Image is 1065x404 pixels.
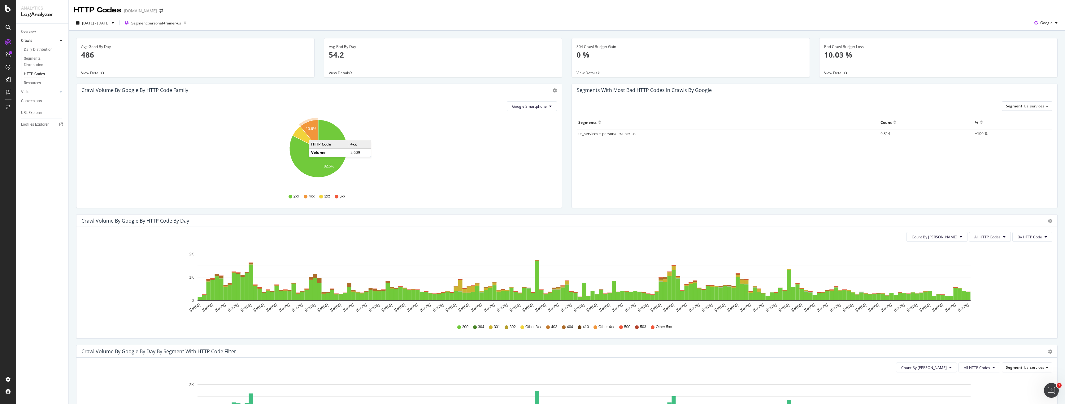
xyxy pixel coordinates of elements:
[906,303,918,312] text: [DATE]
[598,303,611,312] text: [DATE]
[122,18,189,28] button: Segment:personal-trainer-us
[348,148,371,156] td: 2,609
[906,232,967,242] button: Count By [PERSON_NAME]
[1006,103,1022,109] span: Segment
[304,303,316,312] text: [DATE]
[656,324,672,330] span: Other 5xx
[189,383,194,387] text: 2K
[1032,18,1060,28] button: Google
[958,363,1000,372] button: All HTTP Codes
[1024,365,1044,370] span: Us_services
[329,50,557,60] p: 54.2
[293,194,299,199] span: 2xx
[406,303,419,312] text: [DATE]
[81,44,310,50] div: Avg Good By Day
[21,37,58,44] a: Crawls
[494,324,500,330] span: 301
[880,131,890,136] span: 9,814
[974,234,1001,240] span: All HTTP Codes
[512,104,547,109] span: Google Smartphone
[1018,234,1042,240] span: By HTTP Code
[278,303,291,312] text: [DATE]
[21,98,42,104] div: Conversions
[583,324,589,330] span: 410
[824,50,1053,60] p: 10.03 %
[419,303,432,312] text: [DATE]
[896,363,957,372] button: Count By [PERSON_NAME]
[893,303,906,312] text: [DATE]
[510,324,516,330] span: 302
[1044,383,1059,398] iframe: Intercom live chat
[578,131,636,136] span: us_services = personal-trainer-us
[534,303,547,312] text: [DATE]
[324,194,330,199] span: 3xx
[624,324,630,330] span: 500
[24,55,58,68] div: Segments Distribution
[253,303,265,312] text: [DATE]
[329,303,342,312] text: [DATE]
[189,252,194,256] text: 2K
[637,303,649,312] text: [DATE]
[317,303,329,312] text: [DATE]
[81,218,189,224] div: Crawl Volume by google by HTTP Code by Day
[81,70,102,76] span: View Details
[1048,219,1052,223] div: gear
[265,303,278,312] text: [DATE]
[663,303,675,312] text: [DATE]
[553,88,557,93] div: gear
[1012,232,1052,242] button: By HTTP Code
[309,140,348,148] td: HTTP Code
[701,303,713,312] text: [DATE]
[739,303,752,312] text: [DATE]
[765,303,777,312] text: [DATE]
[901,365,947,370] span: Count By Day
[496,303,508,312] text: [DATE]
[577,87,712,93] div: Segments with most bad HTTP codes in Crawls by google
[21,11,63,18] div: LogAnalyzer
[880,303,893,312] text: [DATE]
[507,101,557,111] button: Google Smartphone
[816,303,828,312] text: [DATE]
[24,80,64,86] a: Resources
[791,303,803,312] text: [DATE]
[329,70,350,76] span: View Details
[74,18,117,28] button: [DATE] - [DATE]
[598,324,615,330] span: Other 4xx
[124,8,157,14] div: [DOMAIN_NAME]
[578,117,597,127] div: Segments
[551,324,557,330] span: 403
[21,28,36,35] div: Overview
[432,303,444,312] text: [DATE]
[969,232,1011,242] button: All HTTP Codes
[640,324,646,330] span: 503
[324,164,334,168] text: 82.5%
[824,70,845,76] span: View Details
[131,20,181,26] span: Segment: personal-trainer-us
[291,303,303,312] text: [DATE]
[81,247,1048,319] svg: A chart.
[393,303,406,312] text: [DATE]
[21,110,64,116] a: URL Explorer
[829,303,841,312] text: [DATE]
[567,324,573,330] span: 404
[624,303,637,312] text: [DATE]
[560,303,572,312] text: [DATE]
[21,89,58,95] a: Visits
[675,303,688,312] text: [DATE]
[21,98,64,104] a: Conversions
[81,50,310,60] p: 486
[1024,103,1044,109] span: Us_services
[342,303,355,312] text: [DATE]
[74,5,121,15] div: HTTP Codes
[348,140,371,148] td: 4xx
[975,117,978,127] div: %
[306,127,316,131] text: 10.6%
[576,70,598,76] span: View Details
[824,44,1053,50] div: Bad Crawl Budget Loss
[81,116,555,188] svg: A chart.
[21,121,49,128] div: Logfiles Explorer
[214,303,227,312] text: [DATE]
[867,303,880,312] text: [DATE]
[24,46,64,53] a: Daily Distribution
